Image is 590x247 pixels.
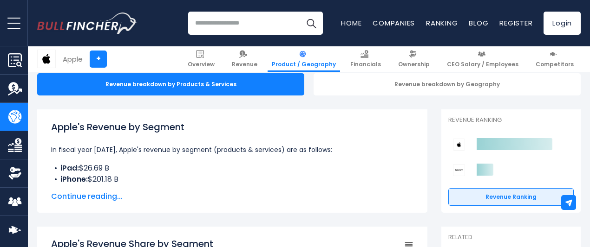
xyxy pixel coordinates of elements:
li: $26.69 B [51,163,413,174]
p: Related [448,234,574,241]
a: Competitors [531,46,578,72]
button: Search [300,12,323,35]
a: Blog [469,18,488,28]
a: Ranking [426,18,458,28]
span: Continue reading... [51,191,413,202]
p: Revenue Ranking [448,116,574,124]
img: Apple competitors logo [453,139,465,151]
span: Financials [350,61,381,68]
img: Bullfincher logo [37,13,138,34]
span: Revenue [232,61,257,68]
span: Product / Geography [272,61,336,68]
div: Apple [63,54,83,64]
img: AAPL logo [38,50,55,68]
span: CEO Salary / Employees [447,61,518,68]
li: $201.18 B [51,174,413,185]
b: iPhone: [60,174,88,184]
a: CEO Salary / Employees [443,46,523,72]
img: Sony Group Corporation competitors logo [453,164,465,176]
a: Go to homepage [37,13,137,34]
div: Revenue breakdown by Products & Services [37,73,304,95]
p: In fiscal year [DATE], Apple's revenue by segment (products & services) are as follows: [51,144,413,155]
a: Product / Geography [268,46,340,72]
a: Revenue [228,46,262,72]
a: Home [341,18,361,28]
span: Overview [188,61,215,68]
a: + [90,51,107,68]
a: Register [499,18,532,28]
a: Companies [373,18,415,28]
img: Ownership [8,166,22,180]
b: iPad: [60,163,79,173]
a: Revenue Ranking [448,188,574,206]
a: Login [544,12,581,35]
h1: Apple's Revenue by Segment [51,120,413,134]
div: Revenue breakdown by Geography [314,73,581,95]
a: Ownership [394,46,434,72]
a: Overview [184,46,219,72]
span: Ownership [398,61,430,68]
a: Financials [346,46,385,72]
span: Competitors [536,61,574,68]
